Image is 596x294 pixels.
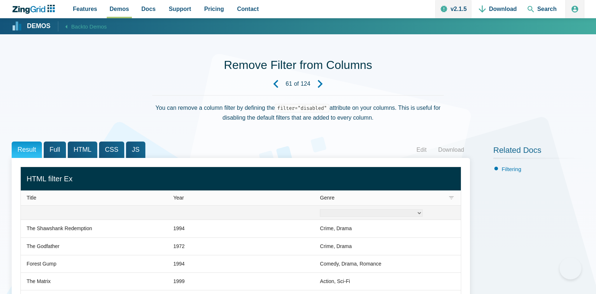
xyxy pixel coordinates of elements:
div: Action, Sci-Fi [320,277,350,286]
span: Full [44,142,66,158]
div: Comedy, Drama, Romance [320,260,381,268]
div: You can remove a column filter by defining the attribute on your columns. This is useful for disa... [152,95,444,130]
div: 1999 [173,277,185,286]
h1: Remove Filter from Columns [224,58,372,74]
span: to Demos [83,23,107,30]
div: The Godfather [27,242,59,251]
a: Previous Demo [266,74,286,94]
zg-button: filter [448,194,455,202]
div: Crime, Drama [320,224,352,233]
code: filter="disabled" [275,104,329,112]
strong: 124 [301,81,310,87]
iframe: Toggle Customer Support [560,258,581,279]
span: Docs [141,4,156,14]
select: Filter Genre Column [320,209,423,217]
h2: Related Docs [493,145,584,159]
span: Result [12,142,42,158]
strong: Demos [27,23,51,30]
span: Title [27,195,36,201]
a: Backto Demos [58,21,107,31]
div: Crime, Drama [320,242,352,251]
a: Edit [411,144,432,155]
span: CSS [99,142,124,158]
a: Filtering [502,166,521,172]
strong: 61 [286,81,292,87]
div: Forest Gump [27,260,56,268]
a: ZingChart Logo. Click to return to the homepage [12,5,59,14]
a: Next Demo [310,74,330,94]
div: HTML filter Ex [27,173,455,185]
a: Download [432,144,470,155]
span: of [294,81,299,87]
div: 1994 [173,260,185,268]
span: Pricing [204,4,224,14]
div: The Matrix [27,277,51,286]
span: Demos [110,4,129,14]
a: Demos [12,22,51,31]
span: Year [173,195,184,201]
div: 1994 [173,224,185,233]
span: Genre [320,195,334,201]
span: Back [71,22,107,31]
div: 1972 [173,242,185,251]
span: JS [126,142,145,158]
div: The Shawshank Redemption [27,224,92,233]
span: HTML [68,142,97,158]
span: Support [169,4,191,14]
span: Contact [237,4,259,14]
span: Features [73,4,97,14]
